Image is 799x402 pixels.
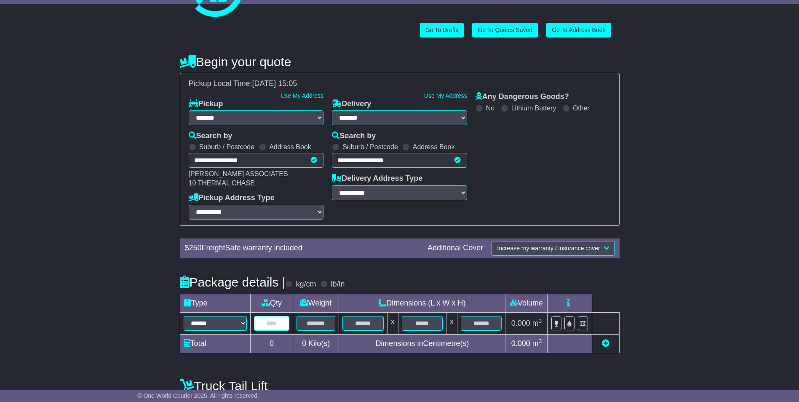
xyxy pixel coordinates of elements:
[296,280,316,289] label: kg/cm
[293,294,339,312] td: Weight
[281,92,323,99] a: Use My Address
[331,280,345,289] label: lb/in
[250,294,293,312] td: Qty
[302,339,306,348] span: 0
[420,23,464,38] a: Go To Drafts
[472,23,538,38] a: Go To Quotes Saved
[497,245,600,252] span: Increase my warranty / insurance cover
[180,294,250,312] td: Type
[539,338,542,344] sup: 3
[476,92,569,102] label: Any Dangerous Goods?
[387,312,398,334] td: x
[189,170,288,177] span: [PERSON_NAME] ASSOCIATES
[250,334,293,353] td: 0
[511,319,530,327] span: 0.000
[137,392,259,399] span: © One World Courier 2025. All rights reserved.
[180,334,250,353] td: Total
[342,143,398,151] label: Suburb / Postcode
[492,241,614,256] button: Increase my warranty / insurance cover
[332,174,422,183] label: Delivery Address Type
[332,131,376,141] label: Search by
[180,379,620,393] h4: Truck Tail Lift
[332,99,371,109] label: Delivery
[189,131,232,141] label: Search by
[189,244,202,252] span: 250
[546,23,611,38] a: Go To Address Book
[184,79,615,88] div: Pickup Local Time:
[539,318,542,324] sup: 3
[181,244,424,253] div: $ FreightSafe warranty included
[486,104,494,112] label: No
[189,193,275,203] label: Pickup Address Type
[199,143,255,151] label: Suburb / Postcode
[180,55,620,69] h4: Begin your quote
[339,334,505,353] td: Dimensions in Centimetre(s)
[505,294,548,312] td: Volume
[511,339,530,348] span: 0.000
[423,244,487,253] div: Additional Cover
[189,99,223,109] label: Pickup
[413,143,455,151] label: Address Book
[180,275,286,289] h4: Package details |
[573,104,590,112] label: Other
[293,334,339,353] td: Kilo(s)
[424,92,467,99] a: Use My Address
[511,104,556,112] label: Lithium Battery
[339,294,505,312] td: Dimensions (L x W x H)
[269,143,311,151] label: Address Book
[532,319,542,327] span: m
[602,339,609,348] a: Add new item
[252,79,297,88] span: [DATE] 15:05
[532,339,542,348] span: m
[189,180,255,187] span: 10 THERMAL CHASE
[446,312,457,334] td: x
